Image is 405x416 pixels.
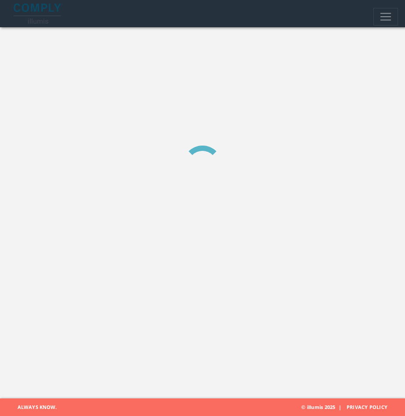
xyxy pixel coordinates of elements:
[335,404,345,410] span: |
[373,8,398,26] button: Toggle navigation
[14,4,63,24] img: illumis
[7,398,57,416] span: Always Know.
[347,404,387,410] a: Privacy Policy
[301,398,398,416] span: © illumis 2025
